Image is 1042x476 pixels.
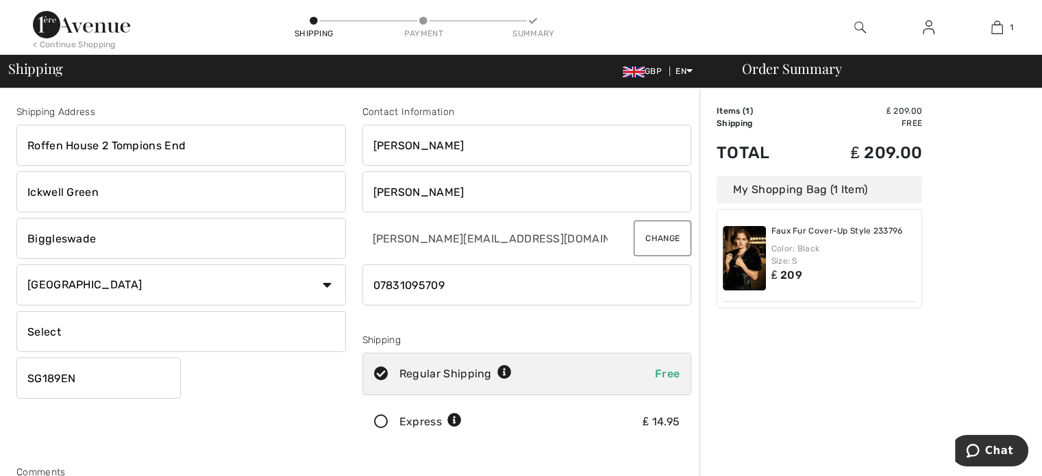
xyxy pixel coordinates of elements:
[293,27,334,40] div: Shipping
[991,19,1003,36] img: My Bag
[717,176,922,203] div: My Shopping Bag (1 Item)
[717,117,804,129] td: Shipping
[362,333,692,347] div: Shipping
[955,435,1028,469] iframe: Opens a widget where you can chat to one of our agents
[362,105,692,119] div: Contact Information
[745,106,749,116] span: 1
[854,19,866,36] img: search the website
[362,264,692,305] input: Mobile
[16,311,346,352] input: State/Province
[717,105,804,117] td: Items ( )
[362,171,692,212] input: Last name
[675,66,693,76] span: EN
[634,221,691,256] button: Change
[623,66,667,76] span: GBP
[655,367,680,380] span: Free
[399,366,512,382] div: Regular Shipping
[804,129,922,176] td: ₤ 209.00
[804,117,922,129] td: Free
[362,125,692,166] input: First name
[725,62,1034,75] div: Order Summary
[771,226,903,237] a: Faux Fur Cover-Up Style 233796
[771,268,802,281] span: ₤ 209
[643,414,680,430] div: ₤ 14.95
[1010,21,1013,34] span: 1
[399,414,462,430] div: Express
[771,242,917,267] div: Color: Black Size: S
[717,129,804,176] td: Total
[33,38,116,51] div: < Continue Shopping
[623,66,645,77] img: UK Pound
[923,19,934,36] img: My Info
[963,19,1030,36] a: 1
[804,105,922,117] td: ₤ 209.00
[16,125,346,166] input: Address line 1
[8,62,63,75] span: Shipping
[33,11,130,38] img: 1ère Avenue
[362,218,609,259] input: E-mail
[16,218,346,259] input: City
[16,358,181,399] input: Zip/Postal Code
[16,105,346,119] div: Shipping Address
[912,19,945,36] a: Sign In
[16,171,346,212] input: Address line 2
[723,226,766,290] img: Faux Fur Cover-Up Style 233796
[512,27,554,40] div: Summary
[403,27,444,40] div: Payment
